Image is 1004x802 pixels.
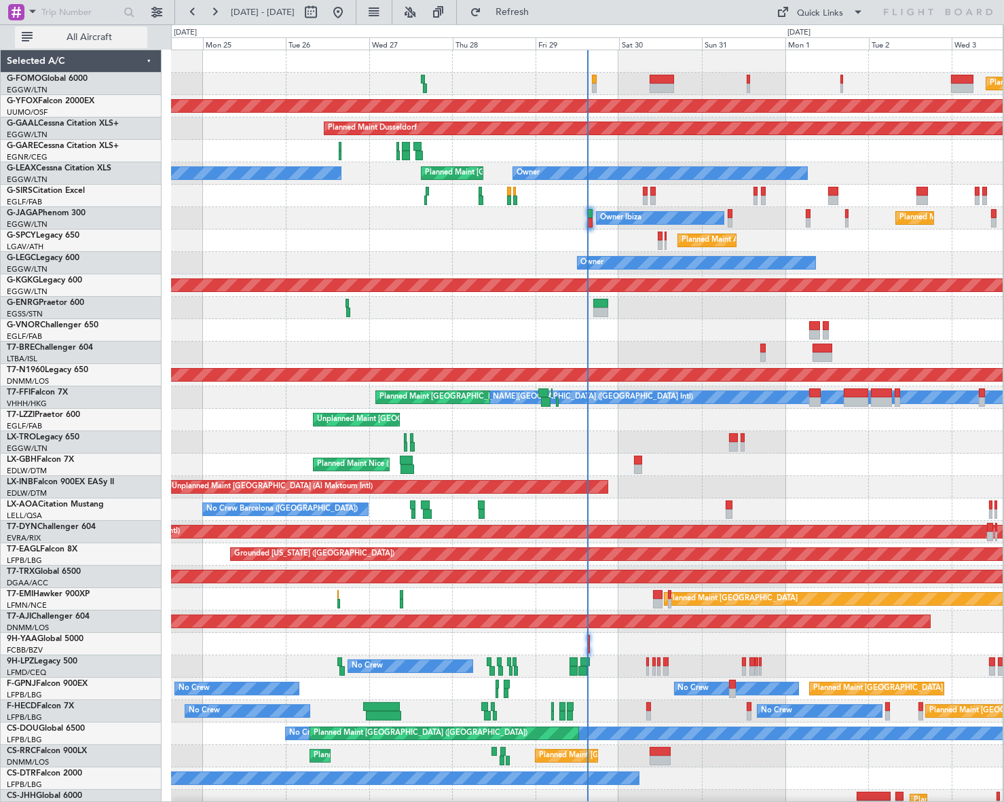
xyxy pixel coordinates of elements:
span: LX-GBH [7,456,37,464]
a: LTBA/ISL [7,354,37,364]
div: Planned Maint [GEOGRAPHIC_DATA] ([GEOGRAPHIC_DATA]) [314,723,527,744]
div: Quick Links [798,7,844,20]
div: Fri 29 [536,37,619,50]
a: DGAA/ACC [7,578,48,588]
a: F-HECDFalcon 7X [7,702,74,710]
a: LFPB/LBG [7,780,42,790]
div: Unplanned Maint [GEOGRAPHIC_DATA] (Al Maktoum Intl) [172,477,373,497]
button: Refresh [464,1,545,23]
span: CS-RRC [7,747,36,755]
div: Planned Maint [GEOGRAPHIC_DATA] ([GEOGRAPHIC_DATA]) [539,746,753,766]
a: T7-AJIChallenger 604 [7,613,90,621]
button: Quick Links [770,1,871,23]
div: Grounded [US_STATE] ([GEOGRAPHIC_DATA]) [234,544,394,564]
div: Mon 25 [203,37,286,50]
div: No Crew [179,678,210,699]
a: DNMM/LOS [7,376,49,386]
a: LFPB/LBG [7,712,42,723]
a: EDLW/DTM [7,466,47,476]
span: T7-AJI [7,613,31,621]
div: Tue 26 [286,37,369,50]
a: CS-DTRFalcon 2000 [7,769,82,778]
a: EGGW/LTN [7,287,48,297]
a: EGNR/CEG [7,152,48,162]
span: Refresh [484,7,541,17]
button: All Aircraft [15,26,147,48]
div: Planned Maint [GEOGRAPHIC_DATA] ([GEOGRAPHIC_DATA]) [425,163,639,183]
div: Sat 30 [619,37,703,50]
a: G-SPCYLegacy 650 [7,232,79,240]
a: T7-FFIFalcon 7X [7,388,68,397]
span: T7-TRX [7,568,35,576]
span: T7-LZZI [7,411,35,419]
a: LELL/QSA [7,511,42,521]
a: EGSS/STN [7,309,43,319]
div: Planned Maint [GEOGRAPHIC_DATA] ([GEOGRAPHIC_DATA] Intl) [379,387,606,407]
div: Owner [581,253,604,273]
span: T7-EMI [7,590,33,598]
span: G-SIRS [7,187,33,195]
a: VHHH/HKG [7,399,47,409]
a: G-GARECessna Citation XLS+ [7,142,119,150]
a: LX-TROLegacy 650 [7,433,79,441]
a: T7-DYNChallenger 604 [7,523,96,531]
a: CS-DOUGlobal 6500 [7,725,85,733]
a: LX-AOACitation Mustang [7,500,104,509]
div: Planned Maint [GEOGRAPHIC_DATA] ([GEOGRAPHIC_DATA]) [314,746,527,766]
a: LGAV/ATH [7,242,43,252]
div: Unplanned Maint [GEOGRAPHIC_DATA] ([GEOGRAPHIC_DATA]) [317,409,540,430]
div: Mon 1 [785,37,869,50]
a: G-KGKGLegacy 600 [7,276,82,285]
a: LFPB/LBG [7,735,42,745]
div: No Crew Barcelona ([GEOGRAPHIC_DATA]) [206,499,358,520]
a: CS-JHHGlobal 6000 [7,792,82,800]
a: G-LEGCLegacy 600 [7,254,79,262]
a: T7-N1960Legacy 650 [7,366,88,374]
a: T7-BREChallenger 604 [7,344,93,352]
div: Wed 27 [369,37,453,50]
span: F-GPNJ [7,680,36,688]
a: LX-GBHFalcon 7X [7,456,74,464]
a: T7-TRXGlobal 6500 [7,568,81,576]
input: Trip Number [41,2,119,22]
div: No Crew [352,656,383,676]
span: CS-DTR [7,769,36,778]
a: G-VNORChallenger 650 [7,321,98,329]
span: G-LEAX [7,164,36,172]
div: Sun 31 [702,37,785,50]
div: [PERSON_NAME][GEOGRAPHIC_DATA] ([GEOGRAPHIC_DATA] Intl) [456,387,693,407]
div: No Crew [289,723,320,744]
div: No Crew [761,701,792,721]
a: LX-INBFalcon 900EX EASy II [7,478,114,486]
a: EDLW/DTM [7,488,47,498]
div: No Crew [678,678,709,699]
span: All Aircraft [35,33,143,42]
div: Thu 28 [453,37,536,50]
a: UUMO/OSF [7,107,48,117]
a: EGGW/LTN [7,219,48,230]
a: EGGW/LTN [7,175,48,185]
a: G-SIRSCitation Excel [7,187,85,195]
span: CS-DOU [7,725,39,733]
a: 9H-YAAGlobal 5000 [7,635,83,643]
span: 9H-LPZ [7,657,34,666]
span: G-YFOX [7,97,38,105]
span: T7-FFI [7,388,31,397]
span: G-SPCY [7,232,36,240]
div: No Crew [189,701,220,721]
a: DNMM/LOS [7,623,49,633]
a: FCBB/BZV [7,645,43,655]
div: Owner [517,163,540,183]
span: G-GAAL [7,120,38,128]
a: EVRA/RIX [7,533,41,543]
div: Planned Maint Dusseldorf [328,118,417,139]
span: LX-INB [7,478,33,486]
a: EGGW/LTN [7,130,48,140]
a: DNMM/LOS [7,757,49,767]
span: LX-TRO [7,433,36,441]
a: LFPB/LBG [7,690,42,700]
span: G-JAGA [7,209,38,217]
a: EGLF/FAB [7,331,42,342]
span: T7-DYN [7,523,37,531]
div: [DATE] [787,27,811,39]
